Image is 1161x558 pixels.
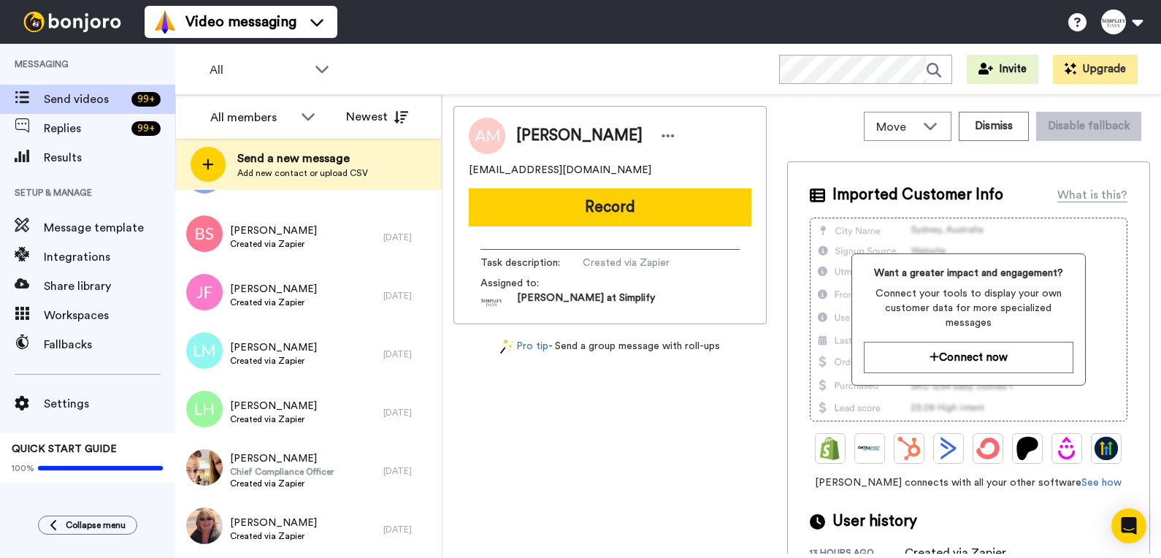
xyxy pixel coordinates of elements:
[230,282,317,297] span: [PERSON_NAME]
[12,462,34,474] span: 100%
[819,437,842,460] img: Shopify
[186,332,223,369] img: lm.png
[210,61,307,79] span: All
[976,437,1000,460] img: ConvertKit
[186,449,223,486] img: 1f6734a1-74d8-433c-963f-41817fdde31d.jpg
[500,339,548,354] a: Pro tip
[383,290,434,302] div: [DATE]
[237,150,368,167] span: Send a new message
[230,399,317,413] span: [PERSON_NAME]
[12,444,117,454] span: QUICK START GUIDE
[864,286,1073,330] span: Connect your tools to display your own customer data for more specialized messages
[230,466,334,478] span: Chief Compliance Officer
[500,339,513,354] img: magic-wand.svg
[1081,478,1122,488] a: See how
[1111,508,1146,543] div: Open Intercom Messenger
[810,475,1127,490] span: [PERSON_NAME] connects with all your other software
[230,451,334,466] span: [PERSON_NAME]
[186,391,223,427] img: lh.png
[1057,186,1127,204] div: What is this?
[44,120,126,137] span: Replies
[480,256,583,270] span: Task description :
[230,516,317,530] span: [PERSON_NAME]
[1055,437,1078,460] img: Drip
[937,437,960,460] img: ActiveCampaign
[44,336,175,353] span: Fallbacks
[1095,437,1118,460] img: GoHighLevel
[44,149,175,167] span: Results
[230,340,317,355] span: [PERSON_NAME]
[131,92,161,107] div: 99 +
[44,395,175,413] span: Settings
[230,297,317,308] span: Created via Zapier
[186,274,223,310] img: jf.png
[185,12,296,32] span: Video messaging
[230,478,334,489] span: Created via Zapier
[383,465,434,477] div: [DATE]
[38,516,137,535] button: Collapse menu
[44,278,175,295] span: Share library
[230,355,317,367] span: Created via Zapier
[383,407,434,418] div: [DATE]
[959,112,1029,141] button: Dismiss
[210,109,294,126] div: All members
[469,188,751,226] button: Record
[18,12,127,32] img: bj-logo-header-white.svg
[186,215,223,252] img: bs.png
[876,118,916,136] span: Move
[864,266,1073,280] span: Want a greater impact and engagement?
[480,276,583,291] span: Assigned to:
[44,248,175,266] span: Integrations
[583,256,721,270] span: Created via Zapier
[44,91,126,108] span: Send videos
[1016,437,1039,460] img: Patreon
[967,55,1038,84] button: Invite
[516,125,643,147] span: [PERSON_NAME]
[186,508,223,544] img: 8c29870b-2813-4d9f-88e1-e6883487be99.jpg
[469,118,505,154] img: Image of Amy McCauley
[383,348,434,360] div: [DATE]
[383,524,434,535] div: [DATE]
[230,530,317,542] span: Created via Zapier
[230,238,317,250] span: Created via Zapier
[66,519,126,531] span: Collapse menu
[897,437,921,460] img: Hubspot
[453,339,767,354] div: - Send a group message with roll-ups
[153,10,177,34] img: vm-color.svg
[237,167,368,179] span: Add new contact or upload CSV
[517,291,655,313] span: [PERSON_NAME] at Simplify
[230,413,317,425] span: Created via Zapier
[335,102,419,131] button: Newest
[1036,112,1141,141] button: Disable fallback
[832,184,1003,206] span: Imported Customer Info
[832,511,917,532] span: User history
[230,223,317,238] span: [PERSON_NAME]
[858,437,881,460] img: Ontraport
[1053,55,1138,84] button: Upgrade
[469,163,651,177] span: [EMAIL_ADDRESS][DOMAIN_NAME]
[383,232,434,243] div: [DATE]
[131,121,161,136] div: 99 +
[864,342,1073,373] button: Connect now
[44,219,175,237] span: Message template
[480,291,502,313] img: d68a98d3-f47b-4afc-a0d4-3a8438d4301f-1535983152.jpg
[44,307,175,324] span: Workspaces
